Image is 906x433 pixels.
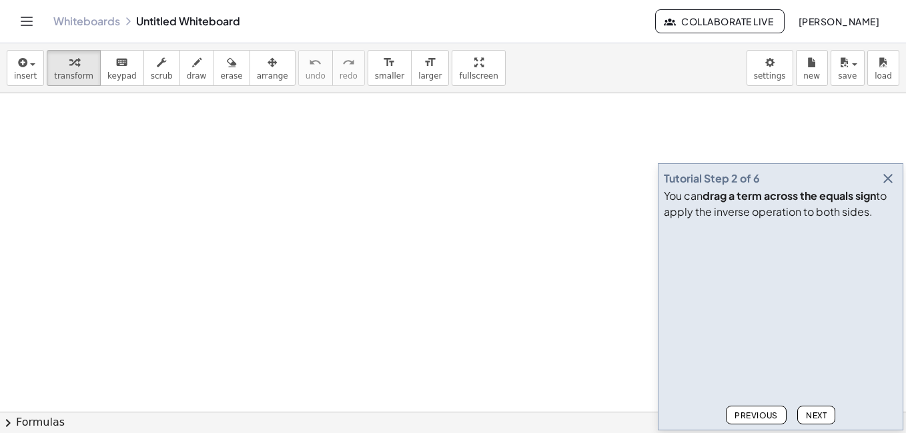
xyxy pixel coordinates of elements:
[424,55,436,71] i: format_size
[754,71,786,81] span: settings
[838,71,857,81] span: save
[100,50,144,86] button: keyboardkeypad
[298,50,333,86] button: undoundo
[151,71,173,81] span: scrub
[368,50,412,86] button: format_sizesmaller
[655,9,785,33] button: Collaborate Live
[332,50,365,86] button: redoredo
[250,50,296,86] button: arrange
[787,9,890,33] button: [PERSON_NAME]
[418,71,442,81] span: larger
[411,50,449,86] button: format_sizelarger
[806,410,827,420] span: Next
[735,410,778,420] span: Previous
[47,50,101,86] button: transform
[726,406,787,424] button: Previous
[798,15,879,27] span: [PERSON_NAME]
[187,71,207,81] span: draw
[796,50,828,86] button: new
[803,71,820,81] span: new
[257,71,288,81] span: arrange
[213,50,250,86] button: erase
[342,55,355,71] i: redo
[664,171,760,187] div: Tutorial Step 2 of 6
[875,71,892,81] span: load
[703,189,876,203] b: drag a term across the equals sign
[459,71,498,81] span: fullscreen
[115,55,128,71] i: keyboard
[179,50,214,86] button: draw
[664,188,897,220] div: You can to apply the inverse operation to both sides.
[831,50,865,86] button: save
[867,50,899,86] button: load
[383,55,396,71] i: format_size
[797,406,835,424] button: Next
[452,50,505,86] button: fullscreen
[220,71,242,81] span: erase
[306,71,326,81] span: undo
[143,50,180,86] button: scrub
[309,55,322,71] i: undo
[54,71,93,81] span: transform
[375,71,404,81] span: smaller
[16,11,37,32] button: Toggle navigation
[107,71,137,81] span: keypad
[340,71,358,81] span: redo
[7,50,44,86] button: insert
[14,71,37,81] span: insert
[53,15,120,28] a: Whiteboards
[666,15,773,27] span: Collaborate Live
[747,50,793,86] button: settings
